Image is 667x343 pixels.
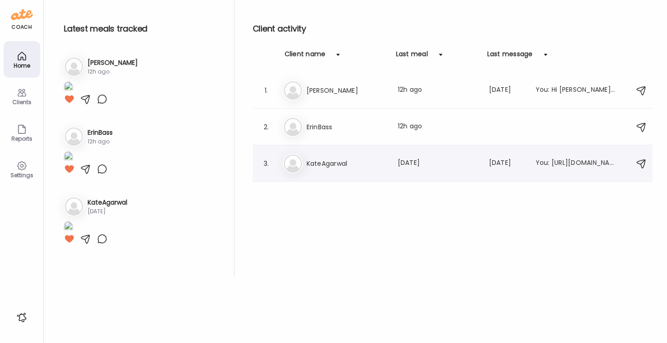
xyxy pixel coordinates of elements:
img: bg-avatar-default.svg [284,118,302,136]
div: Settings [5,172,38,178]
div: [DATE] [489,158,525,169]
img: images%2FBSFQB00j0rOawWNVf4SvQtxQl562%2FyYHvFpLXthvScCLWP7kt%2Fbo1TLA6P4CrfQTjGXVWI_1080 [64,221,73,233]
h2: Latest meals tracked [64,22,219,36]
img: bg-avatar-default.svg [65,58,83,76]
div: 3. [261,158,272,169]
img: bg-avatar-default.svg [65,127,83,146]
div: Last message [487,49,533,64]
div: coach [11,23,32,31]
img: images%2Fmls5gikZwJfCZifiAnIYr4gr8zN2%2FcKGPXTA7PxqjwGMwR7Rf%2Fb4rgcgODkKdb9vIKGIz6_1080 [64,81,73,94]
div: 12h ago [88,68,138,76]
div: [DATE] [489,85,525,96]
div: You: Hi [PERSON_NAME]! Welcome to the Ate app! I’m so excited to start working with you! When you... [536,85,616,96]
div: Last meal [396,49,428,64]
h3: [PERSON_NAME] [88,58,138,68]
div: You: [URL][DOMAIN_NAME][PERSON_NAME] [536,158,616,169]
h3: ErinBass [88,128,113,137]
div: Home [5,63,38,69]
h3: ErinBass [307,121,387,132]
div: 12h ago [398,85,478,96]
div: Clients [5,99,38,105]
img: bg-avatar-default.svg [284,81,302,100]
div: [DATE] [398,158,478,169]
div: 12h ago [88,137,113,146]
img: bg-avatar-default.svg [65,197,83,216]
img: bg-avatar-default.svg [284,154,302,173]
div: 1. [261,85,272,96]
div: 12h ago [398,121,478,132]
div: Reports [5,136,38,142]
h2: Client activity [253,22,652,36]
img: ate [11,7,33,22]
h3: KateAgarwal [88,198,127,207]
div: [DATE] [88,207,127,216]
div: 2. [261,121,272,132]
img: images%2FIFFD6Lp5OJYCWt9NgWjrgf5tujb2%2FEsDADRLH6YCeNynmknpW%2FGk6idU4CC83s8gEQA7cH_1080 [64,151,73,164]
h3: [PERSON_NAME] [307,85,387,96]
div: Client name [285,49,326,64]
h3: KateAgarwal [307,158,387,169]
